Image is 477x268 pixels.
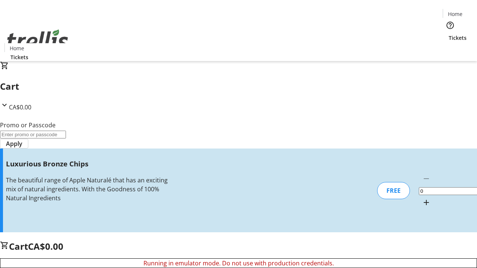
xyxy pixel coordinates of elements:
[6,176,169,202] div: The beautiful range of Apple Naturalé that has an exciting mix of natural ingredients. With the G...
[448,10,462,18] span: Home
[443,34,473,42] a: Tickets
[6,139,22,148] span: Apply
[28,240,63,252] span: CA$0.00
[9,103,31,111] span: CA$0.00
[443,10,467,18] a: Home
[10,53,28,61] span: Tickets
[443,18,458,33] button: Help
[5,44,29,52] a: Home
[443,42,458,57] button: Cart
[6,159,169,169] h3: Luxurious Bronze Chips
[4,53,34,61] a: Tickets
[4,21,71,58] img: Orient E2E Organization eZRIyizIUa's Logo
[10,44,24,52] span: Home
[449,34,467,42] span: Tickets
[377,182,410,199] div: FREE
[419,195,434,210] button: Increment by one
